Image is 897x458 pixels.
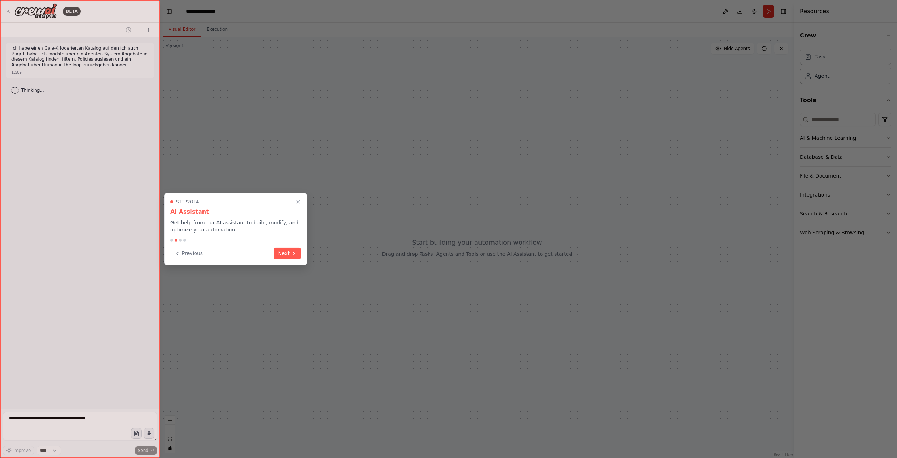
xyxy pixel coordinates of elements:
span: Step 2 of 4 [176,199,199,205]
button: Previous [170,248,207,259]
button: Close walkthrough [294,198,302,206]
p: Get help from our AI assistant to build, modify, and optimize your automation. [170,219,301,233]
button: Next [274,248,301,259]
h3: AI Assistant [170,208,301,216]
button: Hide left sidebar [164,6,174,16]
